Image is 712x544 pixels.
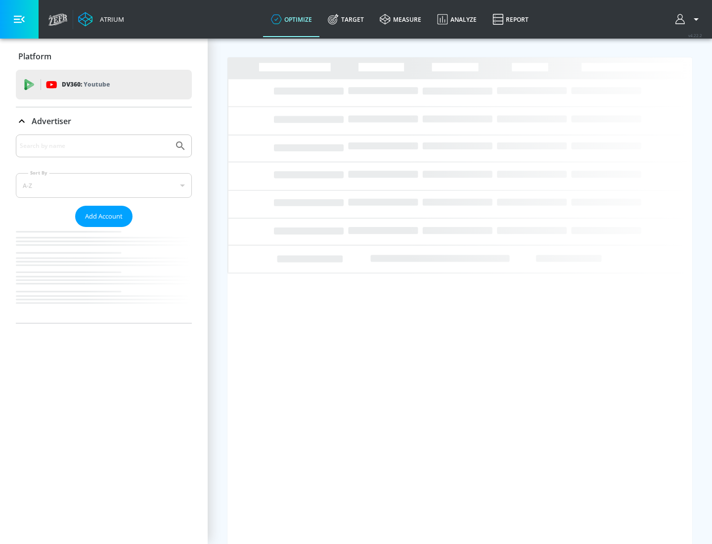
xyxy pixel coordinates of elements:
[485,1,536,37] a: Report
[16,43,192,70] div: Platform
[62,79,110,90] p: DV360:
[16,227,192,323] nav: list of Advertiser
[32,116,71,127] p: Advertiser
[16,70,192,99] div: DV360: Youtube
[18,51,51,62] p: Platform
[16,107,192,135] div: Advertiser
[688,33,702,38] span: v 4.22.2
[372,1,429,37] a: measure
[84,79,110,90] p: Youtube
[78,12,124,27] a: Atrium
[16,173,192,198] div: A-Z
[85,211,123,222] span: Add Account
[20,139,170,152] input: Search by name
[75,206,133,227] button: Add Account
[429,1,485,37] a: Analyze
[96,15,124,24] div: Atrium
[28,170,49,176] label: Sort By
[16,135,192,323] div: Advertiser
[320,1,372,37] a: Target
[263,1,320,37] a: optimize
